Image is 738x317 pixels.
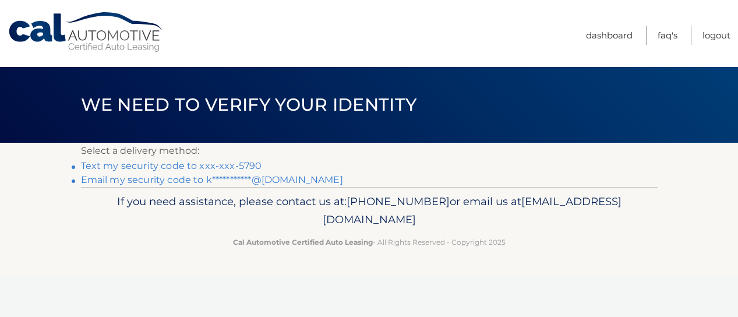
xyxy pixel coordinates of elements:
a: Dashboard [586,26,633,45]
a: Logout [702,26,730,45]
strong: Cal Automotive Certified Auto Leasing [233,238,373,246]
p: Select a delivery method: [81,143,658,159]
a: Text my security code to xxx-xxx-5790 [81,160,262,171]
span: We need to verify your identity [81,94,417,115]
span: [PHONE_NUMBER] [347,195,450,208]
a: Cal Automotive [8,12,165,53]
a: FAQ's [658,26,677,45]
p: - All Rights Reserved - Copyright 2025 [89,236,650,248]
p: If you need assistance, please contact us at: or email us at [89,192,650,230]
